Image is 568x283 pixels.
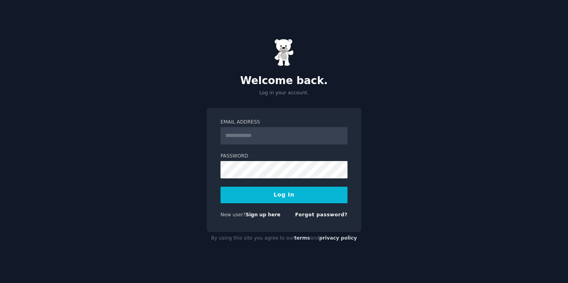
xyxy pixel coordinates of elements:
[319,235,357,241] a: privacy policy
[220,153,348,160] label: Password
[220,119,348,126] label: Email Address
[246,212,280,217] a: Sign up here
[207,90,361,97] p: Log in your account.
[220,187,348,203] button: Log In
[220,212,246,217] span: New user?
[294,235,310,241] a: terms
[274,39,294,66] img: Gummy Bear
[207,232,361,245] div: By using this site you agree to our and
[295,212,348,217] a: Forgot password?
[207,75,361,87] h2: Welcome back.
